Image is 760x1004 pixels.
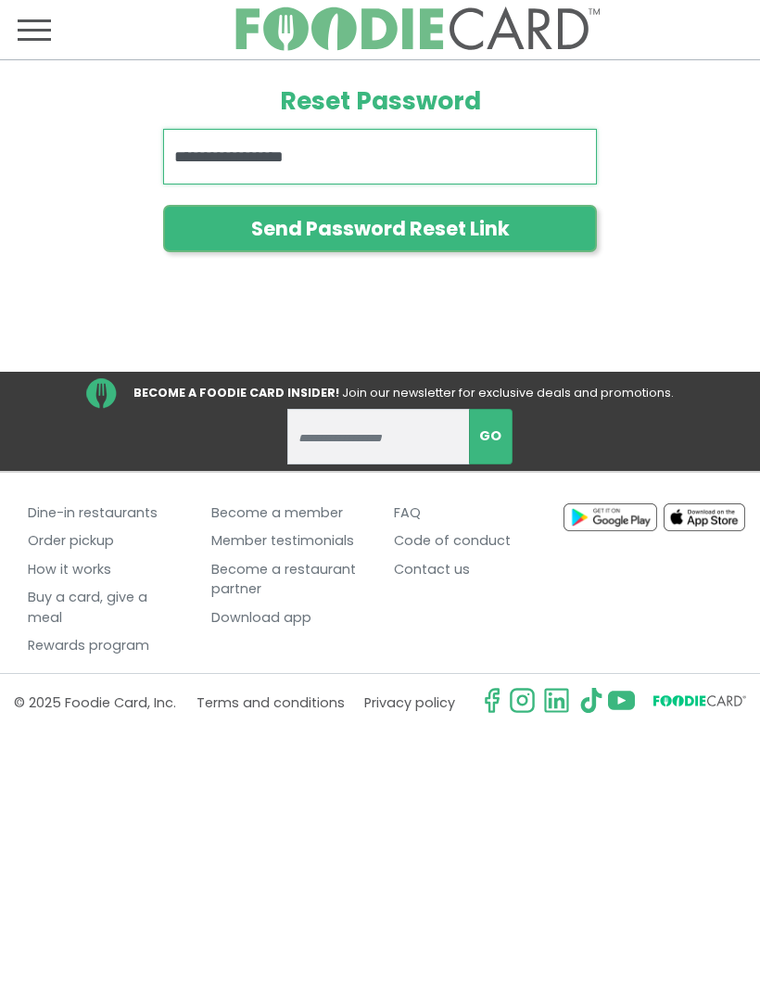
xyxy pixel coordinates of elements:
svg: check us out on facebook [478,687,505,714]
p: © 2025 Foodie Card, Inc. [14,687,176,719]
h1: Reset Password [163,86,596,116]
a: How it works [28,555,184,583]
a: Rewards program [28,631,184,659]
img: youtube.svg [608,687,635,714]
a: Become a restaurant partner [211,555,367,604]
strong: BECOME A FOODIE CARD INSIDER! [133,385,339,400]
svg: FoodieCard [653,695,746,713]
img: linkedin.svg [543,687,570,714]
img: tiktok.svg [578,687,605,714]
a: Contact us [394,555,550,583]
a: Download app [211,604,367,631]
span: Join our newsletter for exclusive deals and promotions. [342,385,674,400]
a: Become a member [211,500,367,527]
img: FoodieCard; Eat, Drink, Save, Donate [234,6,601,52]
a: Privacy policy [364,687,455,719]
a: FAQ [394,500,550,527]
a: Buy a card, give a meal [28,584,184,632]
a: Terms and conditions [196,687,345,719]
a: Code of conduct [394,527,550,555]
button: Send Password Reset Link [163,205,596,252]
a: Member testimonials [211,527,367,555]
a: Order pickup [28,527,184,555]
input: enter email address [287,409,470,464]
a: Dine-in restaurants [28,500,184,527]
button: subscribe [469,409,513,464]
